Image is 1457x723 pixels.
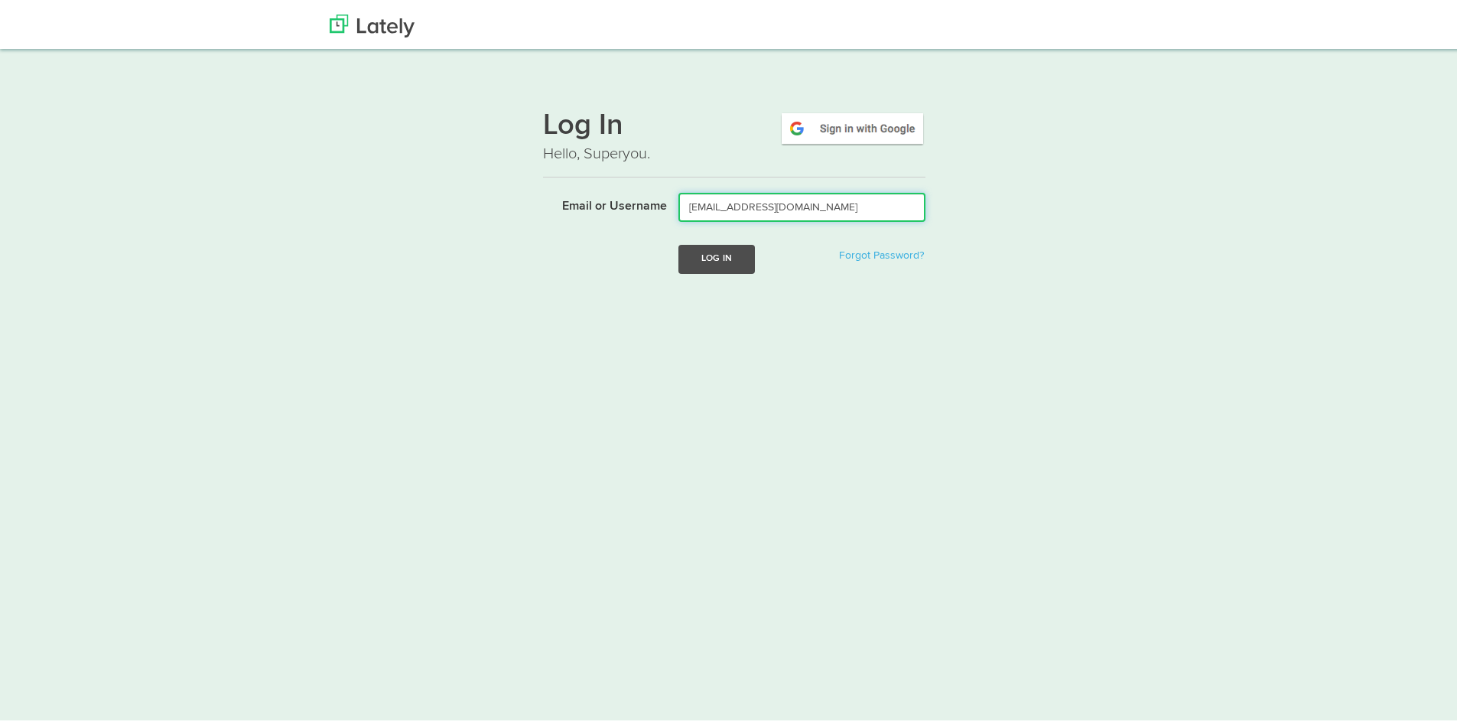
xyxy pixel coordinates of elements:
a: Forgot Password? [839,247,924,258]
p: Hello, Superyou. [543,140,925,162]
img: google-signin.png [779,108,925,143]
label: Email or Username [532,190,667,213]
button: Log In [678,242,755,270]
h1: Log In [543,108,925,140]
img: Lately [330,11,415,34]
input: Email or Username [678,190,925,219]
